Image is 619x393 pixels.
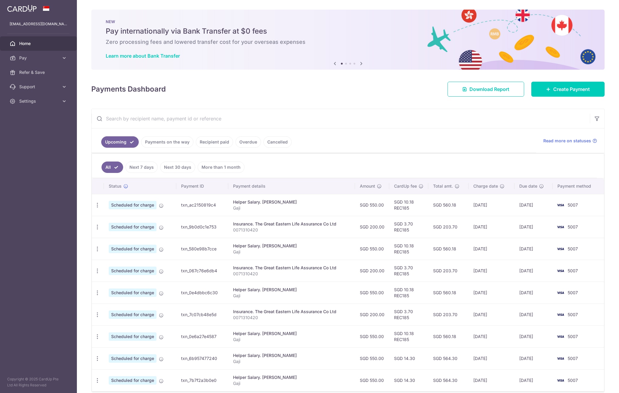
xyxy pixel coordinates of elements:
img: Bank Card [554,223,566,231]
td: SGD 550.00 [355,194,389,216]
td: SGD 200.00 [355,304,389,325]
span: Scheduled for charge [109,354,156,363]
p: [EMAIL_ADDRESS][DOMAIN_NAME] [10,21,67,27]
td: SGD 14.30 [389,369,428,391]
td: [DATE] [469,282,514,304]
td: [DATE] [469,238,514,260]
span: Charge date [473,183,498,189]
span: Pay [19,55,59,61]
td: txn_7b7f2a3b0e0 [176,369,228,391]
span: Support [19,84,59,90]
span: Scheduled for charge [109,245,156,253]
td: SGD 3.70 REC185 [389,216,428,238]
td: [DATE] [514,194,553,216]
span: Due date [519,183,537,189]
div: Helper Salary. [PERSON_NAME] [233,199,350,205]
span: 5007 [568,224,578,229]
p: Gaji [233,380,350,386]
a: Upcoming [101,136,139,148]
a: Read more on statuses [543,138,597,144]
td: [DATE] [469,194,514,216]
img: Bank transfer banner [91,10,605,70]
td: SGD 200.00 [355,260,389,282]
td: txn_067c76e6db4 [176,260,228,282]
a: Create Payment [531,82,605,97]
span: 5007 [568,290,578,295]
div: Helper Salary. [PERSON_NAME] [233,243,350,249]
span: Amount [360,183,375,189]
td: txn_580e98b7cce [176,238,228,260]
span: Scheduled for charge [109,310,156,319]
td: SGD 560.18 [428,238,469,260]
span: Settings [19,98,59,104]
a: Overdue [235,136,261,148]
span: Scheduled for charge [109,332,156,341]
td: txn_ac2150819c4 [176,194,228,216]
img: Bank Card [554,377,566,384]
p: 0071310420 [233,271,350,277]
td: [DATE] [469,304,514,325]
img: Bank Card [554,355,566,362]
input: Search by recipient name, payment id or reference [92,109,590,128]
td: [DATE] [514,304,553,325]
span: 5007 [568,202,578,207]
div: Insurance. The Great Eastern Life Assurance Co Ltd [233,221,350,227]
td: [DATE] [469,216,514,238]
p: Gaji [233,249,350,255]
h4: Payments Dashboard [91,84,166,95]
span: 5007 [568,312,578,317]
a: Next 30 days [160,162,195,173]
span: Scheduled for charge [109,376,156,385]
span: Refer & Save [19,69,59,75]
td: SGD 203.70 [428,304,469,325]
a: All [102,162,123,173]
td: txn_6b957477240 [176,347,228,369]
p: Gaji [233,337,350,343]
div: Insurance. The Great Eastern Life Assurance Co Ltd [233,265,350,271]
td: [DATE] [514,325,553,347]
td: txn_9b0d0c1e753 [176,216,228,238]
td: SGD 564.30 [428,347,469,369]
td: txn_0e4dbbc6c30 [176,282,228,304]
a: Cancelled [263,136,292,148]
p: 0071310420 [233,227,350,233]
span: Scheduled for charge [109,289,156,297]
img: Bank Card [554,245,566,252]
h5: Pay internationally via Bank Transfer at $0 fees [106,26,590,36]
td: SGD 550.00 [355,325,389,347]
td: [DATE] [469,325,514,347]
span: Download Report [469,86,509,93]
td: SGD 14.30 [389,347,428,369]
span: 5007 [568,378,578,383]
td: [DATE] [514,282,553,304]
td: SGD 550.00 [355,347,389,369]
td: SGD 10.18 REC185 [389,238,428,260]
div: Helper Salary. [PERSON_NAME] [233,352,350,358]
span: 5007 [568,268,578,273]
a: Learn more about Bank Transfer [106,53,180,59]
span: Home [19,41,59,47]
a: Recipient paid [196,136,233,148]
a: More than 1 month [198,162,244,173]
td: SGD 560.18 [428,194,469,216]
td: txn_7c07cb48e5d [176,304,228,325]
td: [DATE] [469,369,514,391]
span: Create Payment [553,86,590,93]
td: [DATE] [514,347,553,369]
th: Payment details [228,178,355,194]
td: SGD 564.30 [428,369,469,391]
td: SGD 3.70 REC185 [389,260,428,282]
div: Helper Salary. [PERSON_NAME] [233,374,350,380]
td: SGD 560.18 [428,282,469,304]
img: Bank Card [554,311,566,318]
th: Payment ID [176,178,228,194]
img: CardUp [7,5,37,12]
a: Download Report [448,82,524,97]
td: SGD 550.00 [355,369,389,391]
a: Next 7 days [126,162,158,173]
span: Status [109,183,122,189]
img: Bank Card [554,267,566,274]
div: Helper Salary. [PERSON_NAME] [233,287,350,293]
td: [DATE] [514,238,553,260]
td: SGD 10.18 REC185 [389,325,428,347]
